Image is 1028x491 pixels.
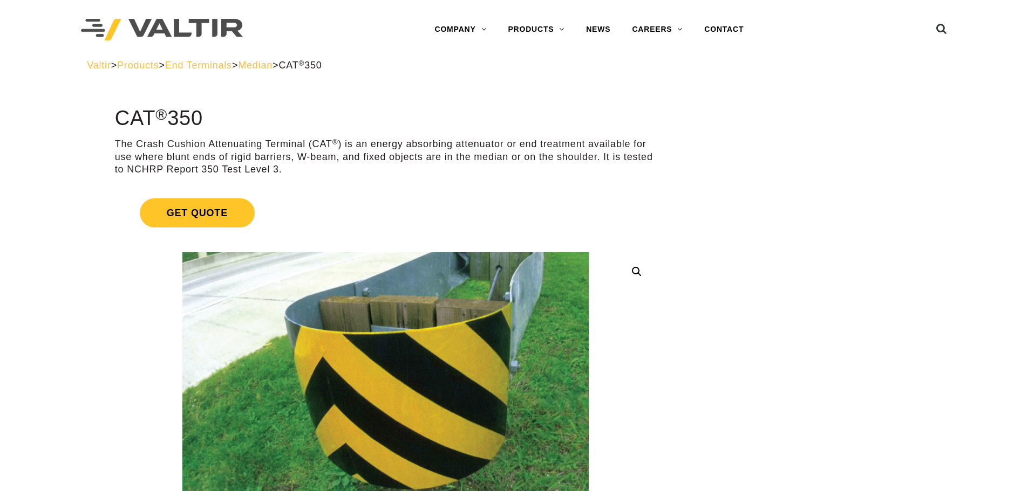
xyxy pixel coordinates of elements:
a: CONTACT [693,19,754,40]
sup: ® [298,59,304,67]
a: End Terminals [165,60,232,71]
a: Valtir [87,60,111,71]
sup: ® [155,106,167,123]
a: Products [117,60,159,71]
a: CAREERS [621,19,693,40]
a: COMPANY [424,19,497,40]
h1: CAT 350 [115,107,656,130]
sup: ® [332,138,338,146]
a: Get Quote [115,185,656,240]
p: The Crash Cushion Attenuating Terminal (CAT ) is an energy absorbing attenuator or end treatment ... [115,138,656,176]
a: 🔍 [627,262,646,281]
span: CAT 350 [278,60,322,71]
a: NEWS [575,19,621,40]
div: > > > > [87,59,941,72]
img: Valtir [81,19,243,41]
a: PRODUCTS [497,19,575,40]
a: Median [238,60,273,71]
span: Get Quote [140,198,255,227]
